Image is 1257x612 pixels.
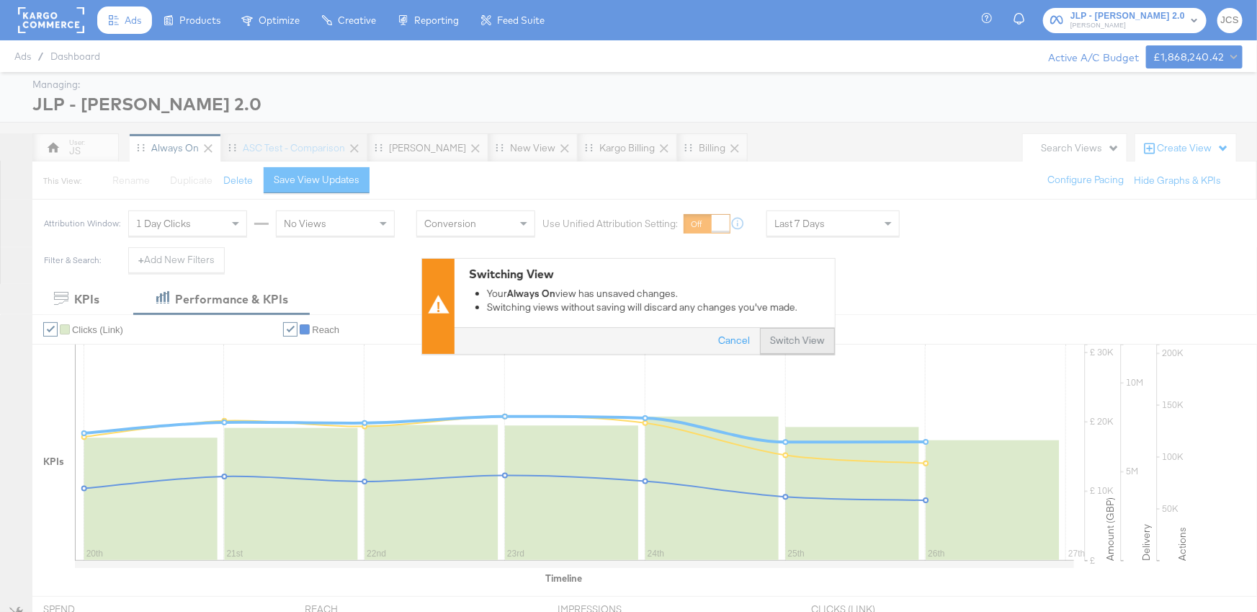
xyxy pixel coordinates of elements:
button: Switch View [760,328,835,354]
strong: Always On [507,287,555,300]
li: Switching views without saving will discard any changes you've made. [487,301,828,314]
div: Switching View [469,266,828,283]
button: Cancel [708,328,760,354]
li: Your view has unsaved changes. [487,287,828,301]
